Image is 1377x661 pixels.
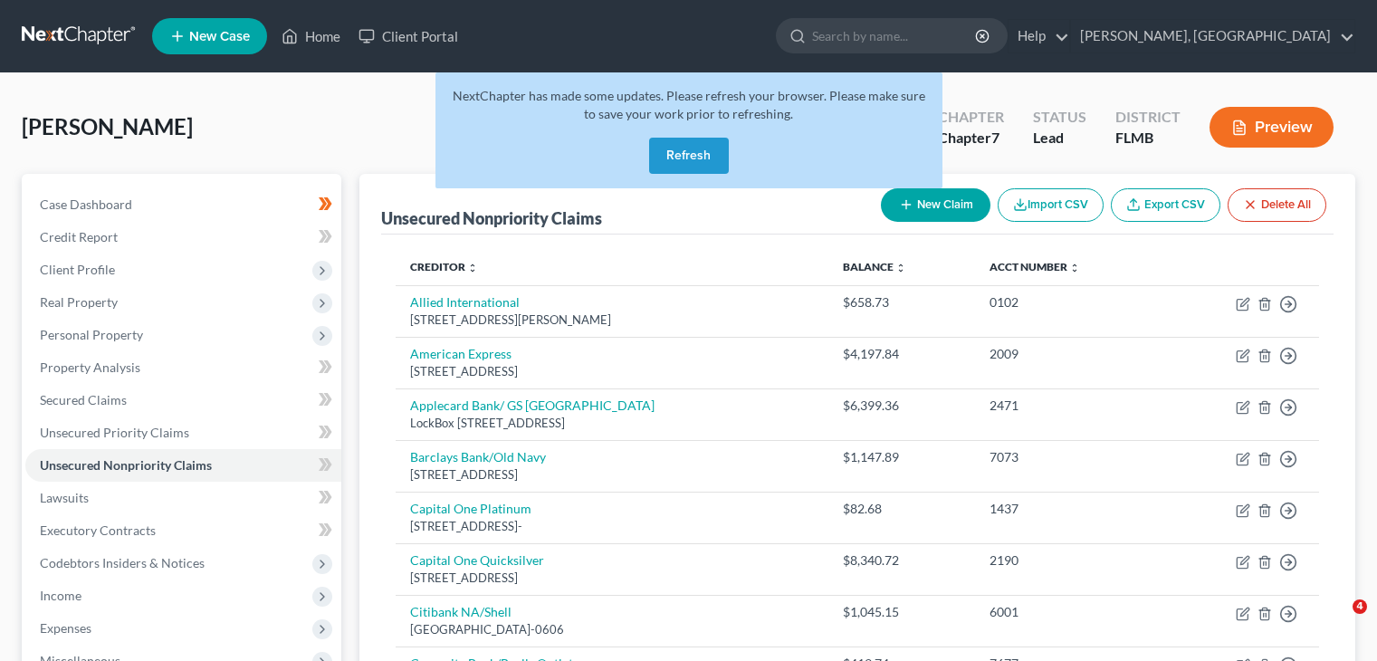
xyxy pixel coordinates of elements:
div: $6,399.36 [843,397,961,415]
span: Unsecured Nonpriority Claims [40,457,212,473]
div: Unsecured Nonpriority Claims [381,207,602,229]
div: $658.73 [843,293,961,311]
span: 7 [991,129,999,146]
div: FLMB [1115,128,1181,148]
div: 0102 [990,293,1150,311]
a: Capital One Platinum [410,501,531,516]
a: Citibank NA/Shell [410,604,512,619]
div: 2471 [990,397,1150,415]
div: [STREET_ADDRESS]- [410,518,814,535]
div: 7073 [990,448,1150,466]
a: Secured Claims [25,384,341,417]
div: 2190 [990,551,1150,570]
div: [STREET_ADDRESS] [410,570,814,587]
span: Credit Report [40,229,118,244]
a: Unsecured Priority Claims [25,417,341,449]
span: Codebtors Insiders & Notices [40,555,205,570]
a: Help [1009,20,1069,53]
div: $4,197.84 [843,345,961,363]
i: unfold_more [895,263,906,273]
a: Credit Report [25,221,341,254]
a: Allied International [410,294,520,310]
i: unfold_more [467,263,478,273]
div: Chapter [938,107,1004,128]
div: [STREET_ADDRESS] [410,363,814,380]
div: $8,340.72 [843,551,961,570]
button: Import CSV [998,188,1104,222]
div: 2009 [990,345,1150,363]
span: Unsecured Priority Claims [40,425,189,440]
a: Acct Number unfold_more [990,260,1080,273]
button: New Claim [881,188,990,222]
a: Case Dashboard [25,188,341,221]
iframe: Intercom live chat [1315,599,1359,643]
a: Applecard Bank/ GS [GEOGRAPHIC_DATA] [410,398,655,413]
a: Executory Contracts [25,514,341,547]
span: [PERSON_NAME] [22,113,193,139]
span: New Case [189,30,250,43]
a: Property Analysis [25,351,341,384]
a: Capital One Quicksilver [410,552,544,568]
div: Chapter [938,128,1004,148]
a: Export CSV [1111,188,1220,222]
div: $82.68 [843,500,961,518]
div: Status [1033,107,1086,128]
span: Personal Property [40,327,143,342]
span: 4 [1353,599,1367,614]
div: 6001 [990,603,1150,621]
span: Executory Contracts [40,522,156,538]
span: Secured Claims [40,392,127,407]
a: American Express [410,346,512,361]
span: Real Property [40,294,118,310]
span: Case Dashboard [40,196,132,212]
a: Client Portal [349,20,467,53]
a: Lawsuits [25,482,341,514]
span: Income [40,588,81,603]
span: Client Profile [40,262,115,277]
a: Balance unfold_more [843,260,906,273]
i: unfold_more [1069,263,1080,273]
a: Creditor unfold_more [410,260,478,273]
div: [GEOGRAPHIC_DATA]-0606 [410,621,814,638]
button: Refresh [649,138,729,174]
div: LockBox [STREET_ADDRESS] [410,415,814,432]
div: $1,147.89 [843,448,961,466]
button: Delete All [1228,188,1326,222]
span: Property Analysis [40,359,140,375]
span: Lawsuits [40,490,89,505]
a: Unsecured Nonpriority Claims [25,449,341,482]
div: [STREET_ADDRESS][PERSON_NAME] [410,311,814,329]
div: [STREET_ADDRESS] [410,466,814,484]
div: $1,045.15 [843,603,961,621]
span: NextChapter has made some updates. Please refresh your browser. Please make sure to save your wor... [453,88,925,121]
button: Preview [1210,107,1334,148]
div: 1437 [990,500,1150,518]
a: Home [273,20,349,53]
div: Lead [1033,128,1086,148]
div: District [1115,107,1181,128]
span: Expenses [40,620,91,636]
input: Search by name... [812,19,978,53]
a: [PERSON_NAME], [GEOGRAPHIC_DATA] [1071,20,1354,53]
a: Barclays Bank/Old Navy [410,449,546,465]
